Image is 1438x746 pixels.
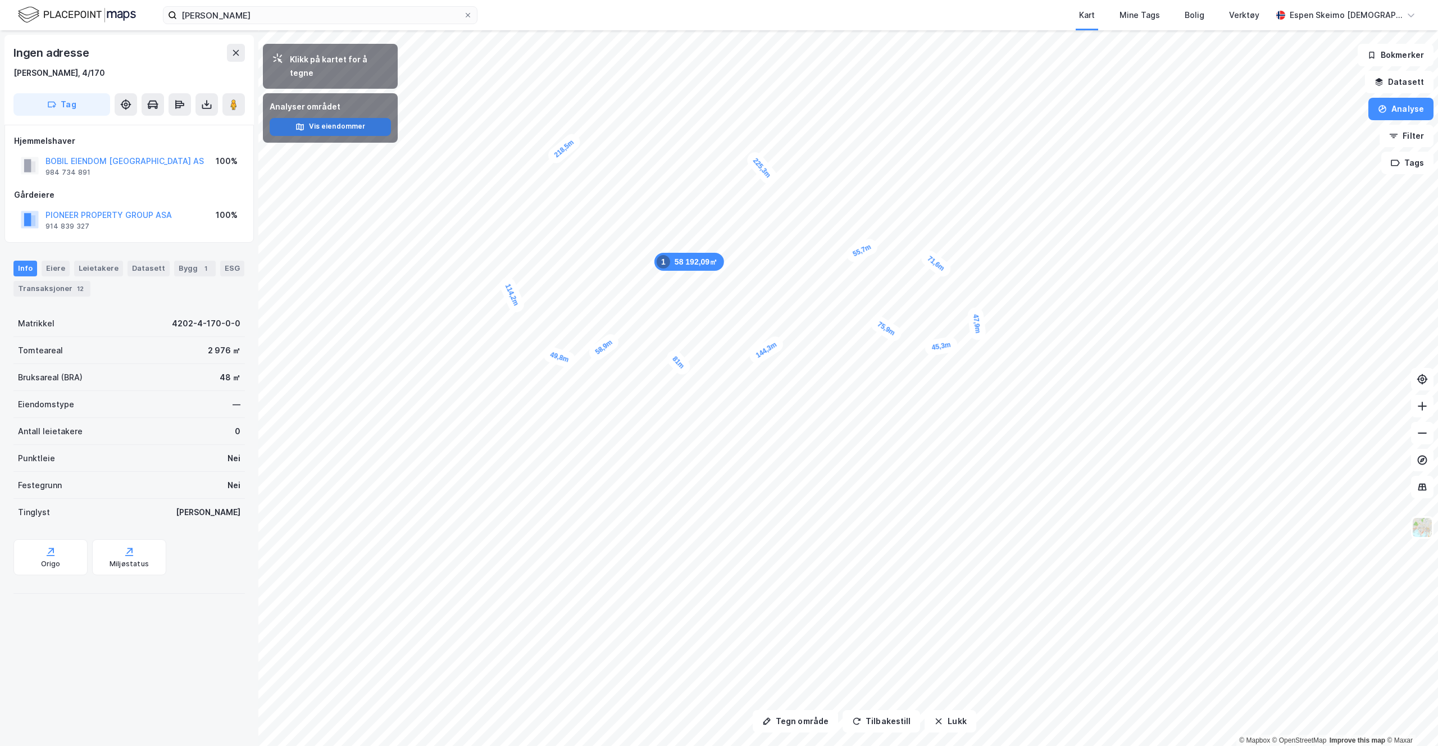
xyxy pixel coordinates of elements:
div: 100% [216,154,238,168]
a: Mapbox [1239,736,1270,744]
div: Verktøy [1229,8,1259,22]
a: OpenStreetMap [1272,736,1327,744]
div: 1 [657,255,670,269]
div: — [233,398,240,411]
div: Leietakere [74,261,123,276]
div: 4202-4-170-0-0 [172,317,240,330]
div: Map marker [967,307,986,341]
div: 984 734 891 [45,168,90,177]
img: logo.f888ab2527a4732fd821a326f86c7f29.svg [18,5,136,25]
div: 914 839 327 [45,222,89,231]
div: Espen Skeimo [DEMOGRAPHIC_DATA] [1290,8,1402,22]
a: Improve this map [1330,736,1385,744]
div: Bolig [1185,8,1204,22]
div: [PERSON_NAME] [176,506,240,519]
div: Bruksareal (BRA) [18,371,83,384]
div: Map marker [654,253,724,271]
div: Miljøstatus [110,559,149,568]
div: Tomteareal [18,344,63,357]
input: Søk på adresse, matrikkel, gårdeiere, leietakere eller personer [177,7,463,24]
div: Map marker [744,149,780,186]
div: Map marker [747,334,786,366]
div: Info [13,261,37,276]
img: Z [1412,517,1433,538]
button: Vis eiendommer [270,118,391,136]
div: ESG [220,261,244,276]
div: 12 [75,283,86,294]
div: Antall leietakere [18,425,83,438]
div: 1 [200,263,211,274]
div: 48 ㎡ [220,371,240,384]
div: 0 [235,425,240,438]
div: 2 976 ㎡ [208,344,240,357]
button: Datasett [1365,71,1434,93]
div: Map marker [924,336,959,357]
div: Eiere [42,261,70,276]
div: Klikk på kartet for å tegne [290,53,389,80]
button: Tilbakestill [843,710,920,733]
div: Mine Tags [1120,8,1160,22]
button: Tags [1381,152,1434,174]
div: Ingen adresse [13,44,91,62]
div: Punktleie [18,452,55,465]
div: Matrikkel [18,317,54,330]
div: Festegrunn [18,479,62,492]
div: Map marker [541,345,577,370]
div: 100% [216,208,238,222]
button: Tegn område [753,710,838,733]
div: Map marker [918,247,954,280]
button: Lukk [925,710,976,733]
button: Analyse [1368,98,1434,120]
div: Datasett [128,261,170,276]
iframe: Chat Widget [1382,692,1438,746]
div: Kart [1079,8,1095,22]
button: Filter [1380,125,1434,147]
div: Nei [227,452,240,465]
div: Tinglyst [18,506,50,519]
div: Map marker [497,275,526,315]
div: [PERSON_NAME], 4/170 [13,66,105,80]
div: Map marker [844,236,880,265]
div: Kontrollprogram for chat [1382,692,1438,746]
button: Bokmerker [1358,44,1434,66]
div: Nei [227,479,240,492]
div: Map marker [868,313,904,344]
div: Gårdeiere [14,188,244,202]
div: Eiendomstype [18,398,74,411]
div: Map marker [663,347,693,377]
div: Analyser området [270,100,391,113]
div: Hjemmelshaver [14,134,244,148]
div: Map marker [545,131,583,166]
div: Origo [41,559,61,568]
div: Map marker [586,331,621,363]
div: Bygg [174,261,216,276]
div: Transaksjoner [13,281,90,297]
button: Tag [13,93,110,116]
